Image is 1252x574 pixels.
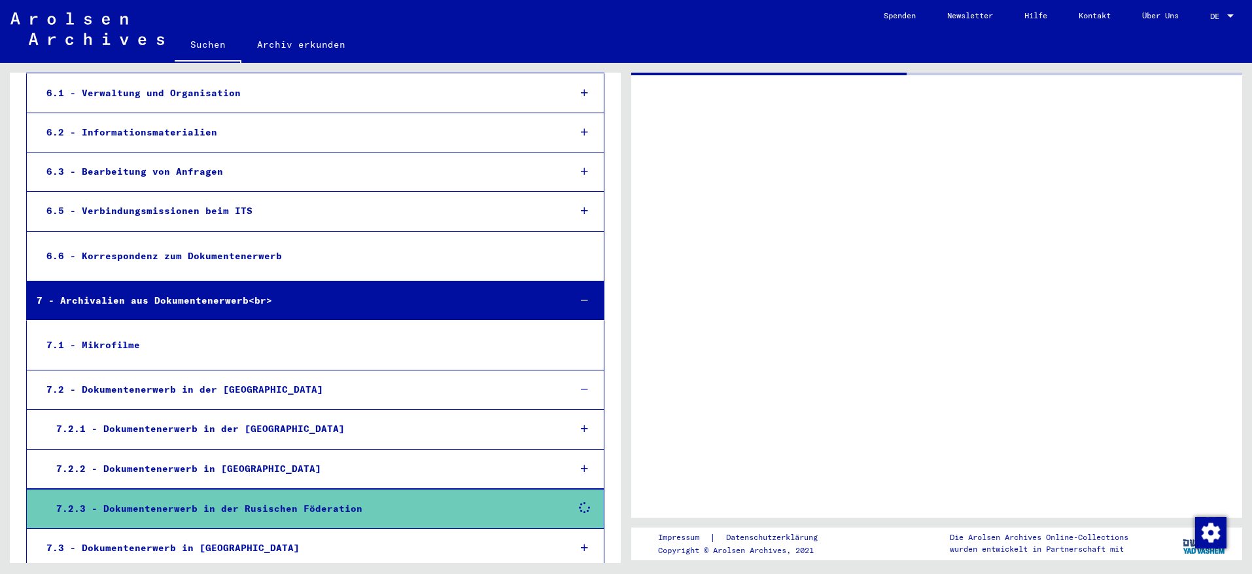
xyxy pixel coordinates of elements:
[658,545,833,556] p: Copyright © Arolsen Archives, 2021
[1180,527,1229,560] img: yv_logo.png
[37,243,558,269] div: 6.6 - Korrespondenz zum Dokumentenerwerb
[10,12,164,45] img: Arolsen_neg.svg
[37,159,559,185] div: 6.3 - Bearbeitung von Anfragen
[37,120,559,145] div: 6.2 - Informationsmaterialien
[37,377,559,403] div: 7.2 - Dokumentenerwerb in der [GEOGRAPHIC_DATA]
[175,29,241,63] a: Suchen
[46,416,559,442] div: 7.2.1 - Dokumentenerwerb in der [GEOGRAPHIC_DATA]
[1194,516,1226,548] div: Zustimmung ändern
[46,456,559,482] div: 7.2.2 - Dokumentenerwerb in [GEOGRAPHIC_DATA]
[1210,12,1225,21] span: DE
[37,81,559,106] div: 6.1 - Verwaltung und Organisation
[46,496,559,522] div: 7.2.3 - Dokumentenerwerb in der Rusischen Föderation
[37,332,558,358] div: 7.1 - Mikrofilme
[658,531,833,545] div: |
[1195,517,1226,548] img: Zustimmung ändern
[950,543,1128,555] p: wurden entwickelt in Partnerschaft mit
[716,531,833,545] a: Datenschutzerklärung
[950,531,1128,543] p: Die Arolsen Archives Online-Collections
[241,29,361,60] a: Archiv erkunden
[37,198,559,224] div: 6.5 - Verbindungsmissionen beim ITS
[658,531,710,545] a: Impressum
[27,288,559,314] div: 7 - Archivalien aus Dokumentenerwerb<br>
[37,535,559,561] div: 7.3 - Dokumentenerwerb in [GEOGRAPHIC_DATA]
